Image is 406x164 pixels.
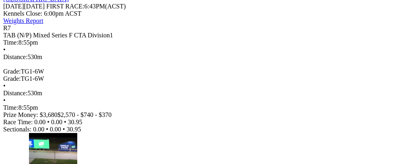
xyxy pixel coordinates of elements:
[3,10,403,17] div: Kennels Close: 6:00pm ACST
[3,25,11,31] span: R7
[3,104,403,111] div: 8:55pm
[3,104,19,111] span: Time:
[3,75,403,82] div: TG1-6W
[51,119,62,125] span: 0.00
[3,90,27,96] span: Distance:
[50,126,61,133] span: 0.00
[3,119,33,125] span: Race Time:
[3,82,6,89] span: •
[34,119,45,125] span: 0.00
[66,126,81,133] span: 30.95
[58,111,112,118] span: $2,570 - $740 - $370
[3,32,403,39] div: TAB (N/P) Mixed Series F CTA Division1
[63,126,65,133] span: •
[3,3,24,10] span: [DATE]
[3,53,27,60] span: Distance:
[47,119,49,125] span: •
[64,119,66,125] span: •
[3,111,403,119] div: Prize Money: $3,680
[3,68,21,75] span: Grade:
[3,75,21,82] span: Grade:
[46,126,48,133] span: •
[68,119,82,125] span: 30.95
[33,126,44,133] span: 0.00
[3,68,403,75] div: TG1-6W
[3,39,19,46] span: Time:
[46,3,126,10] span: 6:43PM(ACST)
[46,3,84,10] span: FIRST RACE:
[3,17,43,24] a: Weights Report
[3,53,403,61] div: 530m
[3,3,45,10] span: [DATE]
[3,46,6,53] span: •
[3,39,403,46] div: 8:55pm
[3,97,6,104] span: •
[3,90,403,97] div: 530m
[3,126,31,133] span: Sectionals:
